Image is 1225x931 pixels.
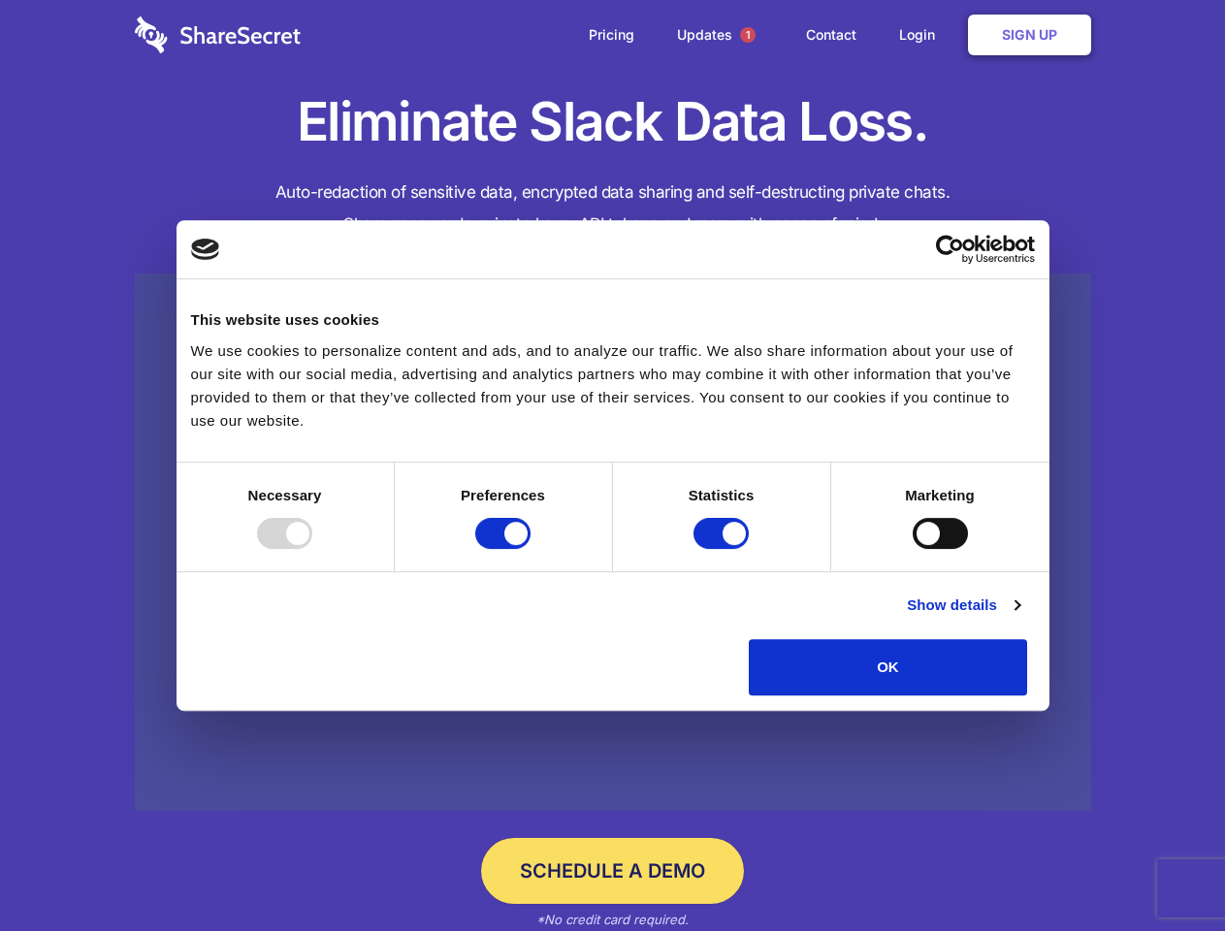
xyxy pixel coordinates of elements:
div: This website uses cookies [191,308,1035,332]
strong: Statistics [689,487,755,503]
em: *No credit card required. [536,912,689,927]
a: Contact [787,5,876,65]
strong: Marketing [905,487,975,503]
a: Show details [907,594,1019,617]
div: We use cookies to personalize content and ads, and to analyze our traffic. We also share informat... [191,339,1035,433]
a: Login [880,5,964,65]
a: Pricing [569,5,654,65]
strong: Necessary [248,487,322,503]
h4: Auto-redaction of sensitive data, encrypted data sharing and self-destructing private chats. Shar... [135,177,1091,241]
img: logo-wordmark-white-trans-d4663122ce5f474addd5e946df7df03e33cb6a1c49d2221995e7729f52c070b2.svg [135,16,301,53]
strong: Preferences [461,487,545,503]
a: Wistia video thumbnail [135,273,1091,812]
a: Usercentrics Cookiebot - opens in a new window [865,235,1035,264]
span: 1 [740,27,756,43]
h1: Eliminate Slack Data Loss. [135,87,1091,157]
a: Sign Up [968,15,1091,55]
button: OK [749,639,1027,695]
img: logo [191,239,220,260]
a: Schedule a Demo [481,838,744,904]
